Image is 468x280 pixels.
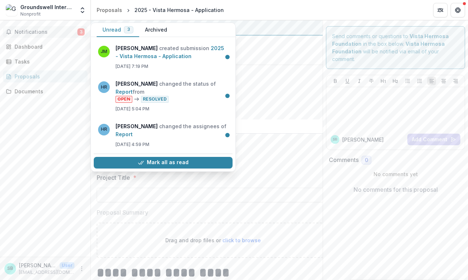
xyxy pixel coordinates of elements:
[15,73,82,80] div: Proposals
[355,77,364,85] button: Italicize
[19,269,74,276] p: [EMAIL_ADDRESS][DOMAIN_NAME]
[365,157,368,163] span: 0
[127,27,130,32] span: 3
[439,77,448,85] button: Align Center
[165,236,261,244] p: Drag and drop files or
[342,136,384,143] p: [PERSON_NAME]
[3,56,88,68] a: Tasks
[3,41,88,53] a: Dashboard
[139,23,173,37] button: Archived
[333,138,337,141] div: Steve Brescia
[3,70,88,82] a: Proposals
[15,88,82,95] div: Documents
[19,261,57,269] p: [PERSON_NAME]
[433,3,448,17] button: Partners
[20,11,41,17] span: Nonprofit
[97,173,130,182] p: Project Title
[116,122,228,138] p: changed the assignees of
[367,77,376,85] button: Strike
[451,3,465,17] button: Get Help
[94,157,233,169] button: Mark all as read
[134,6,224,14] div: 2025 - Vista Hermosa - Application
[427,77,436,85] button: Align Left
[451,77,460,85] button: Align Right
[354,185,438,194] p: No comments for this proposal
[116,44,228,60] p: created submission
[116,80,228,103] p: changed the status of from
[391,77,400,85] button: Heading 2
[326,26,465,69] div: Send comments or questions to in the box below. will be notified via email of your comment.
[20,3,74,11] div: Groundswell International, Inc.
[97,6,122,14] div: Proposals
[77,264,86,273] button: More
[116,89,133,95] a: Report
[343,77,352,85] button: Underline
[7,266,13,271] div: Steve Brescia
[77,3,88,17] button: Open entity switcher
[6,4,17,16] img: Groundswell International, Inc.
[329,157,359,163] h2: Comments
[15,58,82,65] div: Tasks
[77,28,85,36] span: 3
[116,131,133,137] a: Report
[94,5,227,15] nav: breadcrumb
[3,85,88,97] a: Documents
[15,29,77,35] span: Notifications
[403,77,412,85] button: Bullet List
[15,43,82,50] div: Dashboard
[94,5,125,15] a: Proposals
[222,237,261,243] span: click to browse
[407,134,460,145] button: Add Comment
[379,77,388,85] button: Heading 1
[329,170,462,178] p: No comments yet
[116,45,224,59] a: 2025 - Vista Hermosa - Application
[97,208,148,217] p: Proposal Summary
[3,26,88,38] button: Notifications3
[60,262,74,269] p: User
[415,77,424,85] button: Ordered List
[331,77,340,85] button: Bold
[97,23,139,37] button: Unread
